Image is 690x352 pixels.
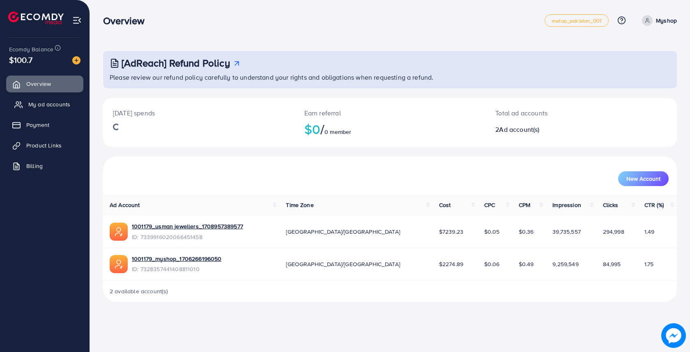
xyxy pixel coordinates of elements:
[484,201,495,209] span: CPC
[6,117,83,133] a: Payment
[132,233,243,241] span: ID: 7339916020066451458
[6,96,83,113] a: My ad accounts
[26,80,51,88] span: Overview
[552,201,581,209] span: Impression
[28,100,70,108] span: My ad accounts
[110,255,128,273] img: ic-ads-acc.e4c84228.svg
[439,228,463,236] span: $7239.23
[6,137,83,154] a: Product Links
[519,201,530,209] span: CPM
[639,15,677,26] a: Myshop
[484,260,500,268] span: $0.06
[26,121,49,129] span: Payment
[132,265,221,273] span: ID: 7328357441408811010
[8,12,64,24] img: logo
[603,201,619,209] span: Clicks
[26,162,43,170] span: Billing
[110,223,128,241] img: ic-ads-acc.e4c84228.svg
[110,72,672,82] p: Please review our refund policy carefully to understand your rights and obligations when requesti...
[656,16,677,25] p: Myshop
[132,222,243,230] a: 1001179_usman jewellers_1708957389577
[110,287,168,295] span: 2 available account(s)
[9,54,32,66] span: $100.7
[603,260,621,268] span: 84,995
[644,201,664,209] span: CTR (%)
[286,260,400,268] span: [GEOGRAPHIC_DATA]/[GEOGRAPHIC_DATA]
[320,120,324,138] span: /
[110,201,140,209] span: Ad Account
[519,228,534,236] span: $0.36
[304,108,476,118] p: Earn referral
[439,201,451,209] span: Cost
[304,121,476,137] h2: $0
[286,201,313,209] span: Time Zone
[552,228,581,236] span: 39,735,557
[499,125,539,134] span: Ad account(s)
[603,228,624,236] span: 294,998
[324,128,351,136] span: 0 member
[122,57,230,69] h3: [AdReach] Refund Policy
[644,260,654,268] span: 1.75
[545,14,609,27] a: metap_pakistan_001
[286,228,400,236] span: [GEOGRAPHIC_DATA]/[GEOGRAPHIC_DATA]
[26,141,62,150] span: Product Links
[132,255,221,263] a: 1001179_myshop_1706266196050
[72,16,82,25] img: menu
[644,228,655,236] span: 1.49
[103,15,151,27] h3: Overview
[661,323,686,348] img: image
[9,45,53,53] span: Ecomdy Balance
[113,108,285,118] p: [DATE] spends
[484,228,500,236] span: $0.05
[6,76,83,92] a: Overview
[495,126,619,133] h2: 2
[495,108,619,118] p: Total ad accounts
[552,260,578,268] span: 9,259,549
[618,171,669,186] button: New Account
[519,260,534,268] span: $0.49
[552,18,602,23] span: metap_pakistan_001
[626,176,660,182] span: New Account
[72,56,80,64] img: image
[6,158,83,174] a: Billing
[439,260,463,268] span: $2274.89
